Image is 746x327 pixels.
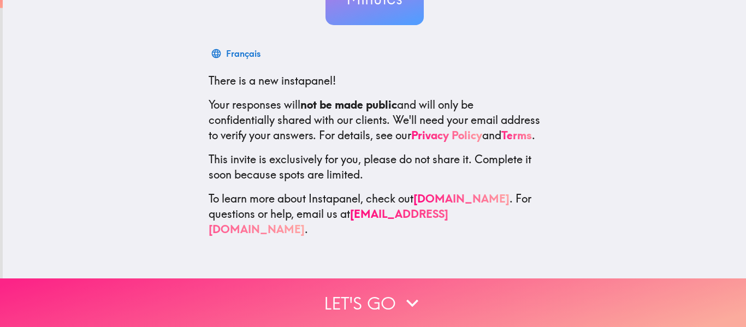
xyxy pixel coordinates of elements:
[209,207,448,236] a: [EMAIL_ADDRESS][DOMAIN_NAME]
[209,74,336,87] span: There is a new instapanel!
[209,191,541,237] p: To learn more about Instapanel, check out . For questions or help, email us at .
[209,152,541,182] p: This invite is exclusively for you, please do not share it. Complete it soon because spots are li...
[501,128,532,142] a: Terms
[226,46,260,61] div: Français
[411,128,482,142] a: Privacy Policy
[413,192,510,205] a: [DOMAIN_NAME]
[300,98,397,111] b: not be made public
[209,43,265,64] button: Français
[209,97,541,143] p: Your responses will and will only be confidentially shared with our clients. We'll need your emai...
